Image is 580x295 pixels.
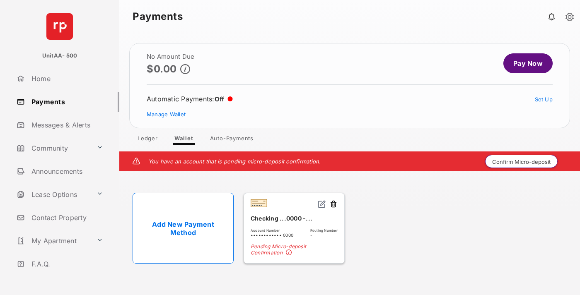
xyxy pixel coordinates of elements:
a: My Apartment [13,231,93,251]
em: You have an account that is pending micro-deposit confirmation. [148,158,321,165]
a: Community [13,138,93,158]
div: Automatic Payments : [147,95,233,103]
p: $0.00 [147,63,177,74]
a: Announcements [13,161,119,181]
a: Add New Payment Method [133,193,234,264]
h2: No Amount Due [147,53,194,60]
span: Off [215,95,225,103]
a: Set Up [535,96,553,103]
span: Account Number [251,228,293,233]
p: UnitAA- 500 [42,52,77,60]
button: Confirm Micro-deposit [485,155,558,168]
div: Checking ...0000 -... [251,211,338,225]
strong: Payments [133,12,183,22]
a: Wallet [168,135,200,145]
span: Pending Micro-deposit Confirmation [251,243,338,257]
img: svg+xml;base64,PHN2ZyB2aWV3Qm94PSIwIDAgMjQgMjQiIHdpZHRoPSIxNiIgaGVpZ2h0PSIxNiIgZmlsbD0ibm9uZSIgeG... [318,200,326,208]
span: •••••••••••• 0000 [251,233,293,237]
a: Home [13,69,119,89]
span: - [310,233,338,237]
img: svg+xml;base64,PHN2ZyB4bWxucz0iaHR0cDovL3d3dy53My5vcmcvMjAwMC9zdmciIHdpZHRoPSI2NCIgaGVpZ2h0PSI2NC... [46,13,73,40]
a: Messages & Alerts [13,115,119,135]
a: Manage Wallet [147,111,186,118]
a: F.A.Q. [13,254,119,274]
a: Payments [13,92,119,112]
a: Lease Options [13,185,93,204]
a: Contact Property [13,208,119,228]
a: Ledger [131,135,164,145]
span: Routing Number [310,228,338,233]
a: Auto-Payments [203,135,260,145]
